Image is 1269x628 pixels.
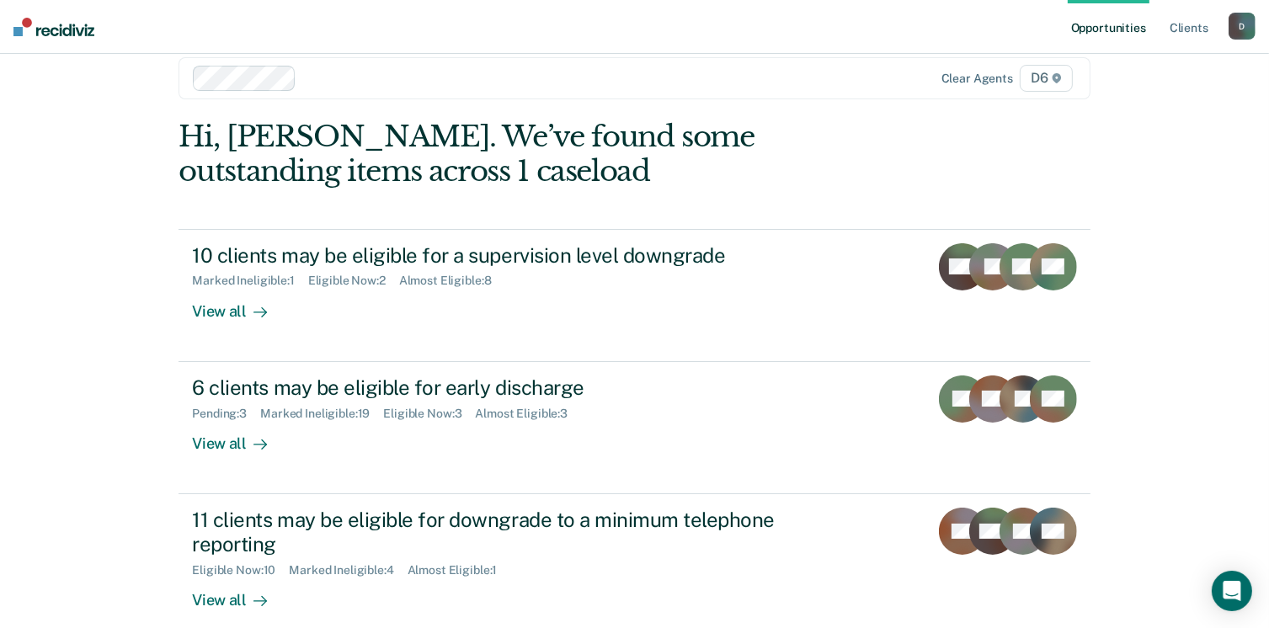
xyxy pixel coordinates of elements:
div: Pending : 3 [192,407,260,421]
div: Clear agents [941,72,1013,86]
div: Eligible Now : 10 [192,563,289,577]
div: Eligible Now : 3 [383,407,475,421]
div: View all [192,420,286,453]
div: View all [192,577,286,609]
div: View all [192,288,286,321]
div: 11 clients may be eligible for downgrade to a minimum telephone reporting [192,508,783,556]
div: Almost Eligible : 3 [475,407,581,421]
div: Hi, [PERSON_NAME]. We’ve found some outstanding items across 1 caseload [179,120,908,189]
div: 10 clients may be eligible for a supervision level downgrade [192,243,783,268]
div: 6 clients may be eligible for early discharge [192,375,783,400]
div: Marked Ineligible : 4 [289,563,407,577]
div: Marked Ineligible : 1 [192,274,307,288]
a: 10 clients may be eligible for a supervision level downgradeMarked Ineligible:1Eligible Now:2Almo... [179,229,1090,362]
button: D [1229,13,1256,40]
span: D6 [1020,65,1073,92]
div: Eligible Now : 2 [308,274,399,288]
a: 6 clients may be eligible for early dischargePending:3Marked Ineligible:19Eligible Now:3Almost El... [179,362,1090,494]
div: Almost Eligible : 8 [399,274,505,288]
div: Marked Ineligible : 19 [260,407,383,421]
div: Open Intercom Messenger [1212,571,1252,611]
img: Recidiviz [13,18,94,36]
div: Almost Eligible : 1 [408,563,511,577]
